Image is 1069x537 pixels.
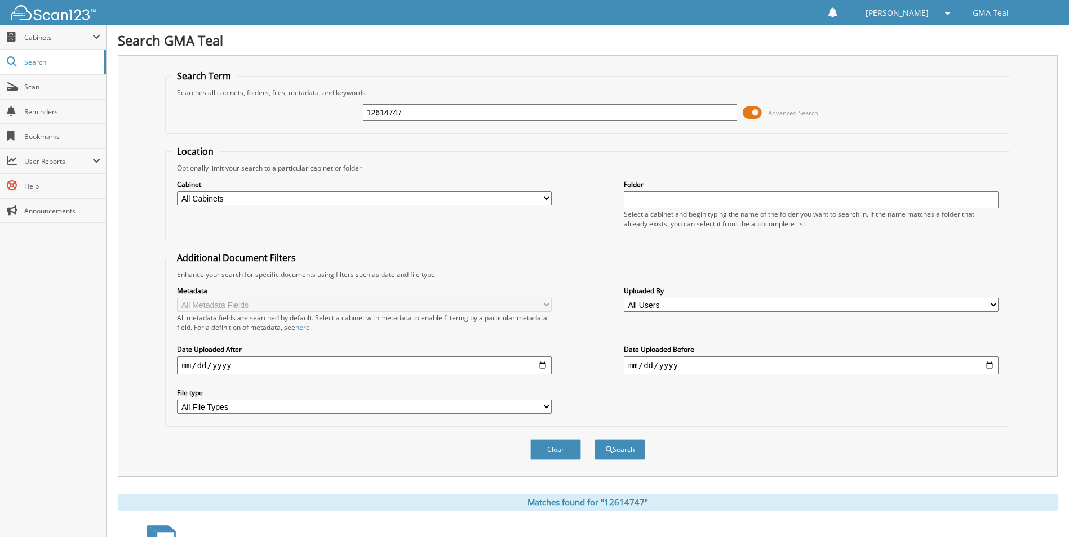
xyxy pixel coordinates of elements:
[24,181,100,191] span: Help
[973,10,1009,16] span: GMA Teal
[530,439,581,460] button: Clear
[171,252,301,264] legend: Additional Document Filters
[177,180,552,189] label: Cabinet
[118,31,1058,50] h1: Search GMA Teal
[177,286,552,296] label: Metadata
[11,5,96,20] img: scan123-logo-white.svg
[24,206,100,216] span: Announcements
[624,180,999,189] label: Folder
[171,70,237,82] legend: Search Term
[624,356,999,374] input: end
[295,323,310,332] a: here
[171,163,1004,173] div: Optionally limit your search to a particular cabinet or folder
[177,356,552,374] input: start
[24,132,100,141] span: Bookmarks
[24,57,99,67] span: Search
[768,109,818,117] span: Advanced Search
[24,107,100,117] span: Reminders
[171,145,219,158] legend: Location
[624,344,999,354] label: Date Uploaded Before
[624,209,999,229] div: Select a cabinet and begin typing the name of the folder you want to search in. If the name match...
[171,88,1004,97] div: Searches all cabinets, folders, files, metadata, and keywords
[624,286,999,296] label: Uploaded By
[177,388,552,397] label: File type
[118,494,1058,511] div: Matches found for "12614747"
[24,156,92,166] span: User Reports
[24,82,100,92] span: Scan
[866,10,929,16] span: [PERSON_NAME]
[177,313,552,332] div: All metadata fields are searched by default. Select a cabinet with metadata to enable filtering b...
[595,439,645,460] button: Search
[177,344,552,354] label: Date Uploaded After
[171,270,1004,279] div: Enhance your search for specific documents using filters such as date and file type.
[24,33,92,42] span: Cabinets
